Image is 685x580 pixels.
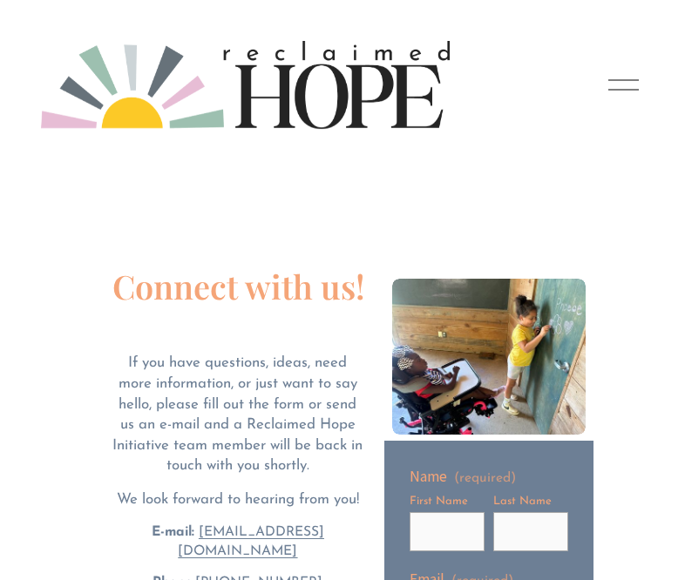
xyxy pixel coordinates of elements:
span: (required) [454,472,516,486]
a: [EMAIL_ADDRESS][DOMAIN_NAME] [178,525,324,558]
img: Reclaimed Hope Initiative [41,41,450,129]
div: Last Name [493,494,568,511]
div: First Name [410,494,485,511]
span: Name [410,466,447,488]
span: If you have questions, ideas, need more information, or just want to say hello, please fill out t... [112,355,367,473]
h1: Connect with us! [112,270,365,303]
strong: E-mail: [152,525,194,539]
span: We look forward to hearing from you! [117,492,359,507]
